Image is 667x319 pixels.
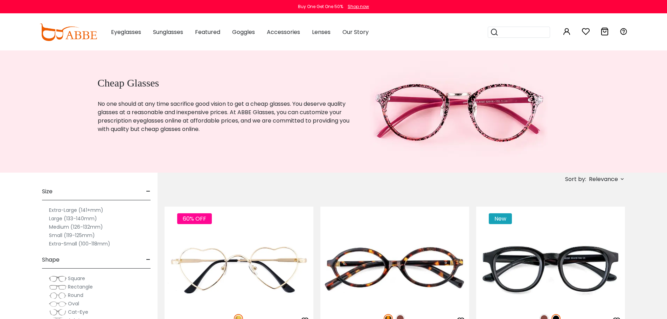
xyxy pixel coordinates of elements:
[342,28,369,36] span: Our Story
[49,206,103,214] label: Extra-Large (141+mm)
[98,77,353,89] h1: Cheap Glasses
[49,300,67,307] img: Oval.png
[98,100,353,133] p: No one should at any time sacrifice good vision to get a cheap glasses. You deserve quality glass...
[68,308,88,315] span: Cat-Eye
[476,232,625,306] img: Black Dotti - Acetate ,Universal Bridge Fit
[146,183,151,200] span: -
[40,23,97,41] img: abbeglasses.com
[68,292,83,299] span: Round
[489,213,512,224] span: New
[267,28,300,36] span: Accessories
[49,223,103,231] label: Medium (126-132mm)
[68,283,93,290] span: Rectangle
[68,300,79,307] span: Oval
[49,309,67,316] img: Cat-Eye.png
[153,28,183,36] span: Sunglasses
[320,232,469,306] img: Tortoise Knowledge - Acetate ,Universal Bridge Fit
[565,175,586,183] span: Sort by:
[312,28,331,36] span: Lenses
[348,4,369,10] div: Shop now
[232,28,255,36] span: Goggles
[177,213,212,224] span: 60% OFF
[298,4,343,10] div: Buy One Get One 50%
[49,284,67,291] img: Rectangle.png
[42,251,60,268] span: Shape
[49,231,95,240] label: Small (119-125mm)
[49,240,110,248] label: Extra-Small (100-118mm)
[111,28,141,36] span: Eyeglasses
[195,28,220,36] span: Featured
[165,232,313,306] img: Gold Upheave - Metal ,Adjust Nose Pads
[49,275,67,282] img: Square.png
[49,214,97,223] label: Large (133-140mm)
[42,183,53,200] span: Size
[344,4,369,9] a: Shop now
[68,275,85,282] span: Square
[146,251,151,268] span: -
[589,173,618,186] span: Relevance
[49,292,67,299] img: Round.png
[370,50,548,173] img: cheap glasses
